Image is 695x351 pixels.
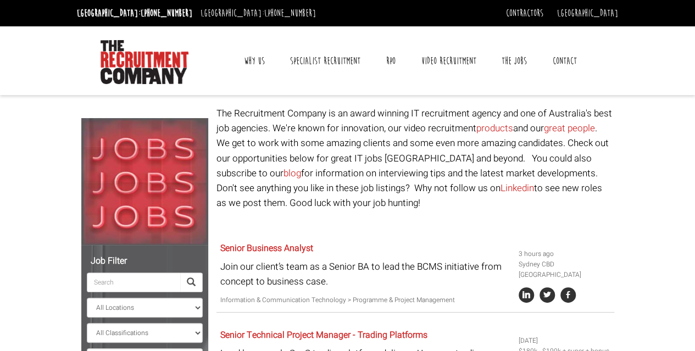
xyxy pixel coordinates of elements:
a: The Jobs [493,47,535,75]
a: [GEOGRAPHIC_DATA] [557,7,618,19]
img: The Recruitment Company [101,40,188,84]
li: [GEOGRAPHIC_DATA]: [74,4,195,22]
a: Senior Technical Project Manager - Trading Platforms [220,328,427,342]
li: [DATE] [519,336,610,346]
li: [GEOGRAPHIC_DATA]: [198,4,319,22]
p: Join our client’s team as a Senior BA to lead the BCMS initiative from concept to business case. [220,259,510,289]
img: Jobs, Jobs, Jobs [81,118,208,245]
h5: Job Filter [87,257,203,266]
a: products [476,121,513,135]
a: [PHONE_NUMBER] [141,7,192,19]
input: Search [87,272,180,292]
a: Contact [544,47,585,75]
a: Video Recruitment [413,47,484,75]
a: great people [544,121,595,135]
a: Specialist Recruitment [282,47,369,75]
a: Senior Business Analyst [220,242,313,255]
p: Information & Communication Technology > Programme & Project Management [220,295,510,305]
a: [PHONE_NUMBER] [264,7,316,19]
a: Contractors [506,7,543,19]
a: Why Us [236,47,273,75]
li: 3 hours ago [519,249,610,259]
li: Sydney CBD [GEOGRAPHIC_DATA] [519,259,610,280]
a: RPO [378,47,404,75]
p: The Recruitment Company is an award winning IT recruitment agency and one of Australia's best job... [216,106,614,210]
a: Linkedin [501,181,534,195]
a: blog [283,166,301,180]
